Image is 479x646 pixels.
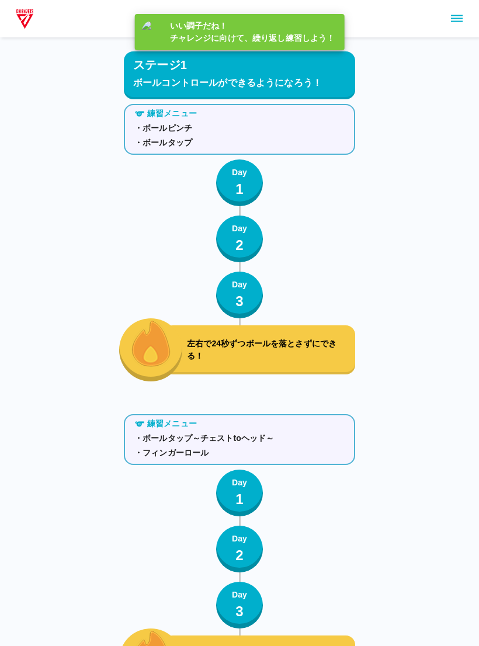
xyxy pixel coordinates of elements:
p: 3 [235,291,244,312]
p: Day [232,477,247,489]
p: 2 [235,545,244,566]
p: ステージ1 [133,56,187,74]
p: 練習メニュー [147,107,197,120]
p: ボールコントロールができるようになろう！ [133,76,346,90]
p: 左右で24秒ずつボールを落とさずにできる！ [187,338,350,362]
p: ・ボールピンチ [134,122,345,134]
p: Day [232,279,247,291]
p: Day [232,166,247,179]
p: 3 [235,601,244,622]
p: 1 [235,179,244,200]
img: fire_icon [131,319,171,367]
p: Day [232,223,247,235]
p: 1 [235,489,244,510]
img: コーチアイコン [142,20,165,44]
button: Day1 [216,159,263,206]
button: fire_icon [119,318,182,381]
p: Day [232,533,247,545]
button: Day2 [216,216,263,262]
button: Day3 [216,272,263,318]
p: ・ボールタップ [134,137,345,149]
p: いい調子だね！ チャレンジに向けて、繰り返し練習しよう！ [170,20,335,44]
button: Day2 [216,526,263,572]
img: dummy [14,7,36,30]
p: 2 [235,235,244,256]
button: Day1 [216,470,263,516]
p: 練習メニュー [147,418,197,430]
p: ・ボールタップ～チェストtoヘッド～ [134,432,345,444]
button: sidemenu [447,9,467,29]
p: ・フィンガーロール [134,447,345,459]
button: Day3 [216,582,263,628]
p: Day [232,589,247,601]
